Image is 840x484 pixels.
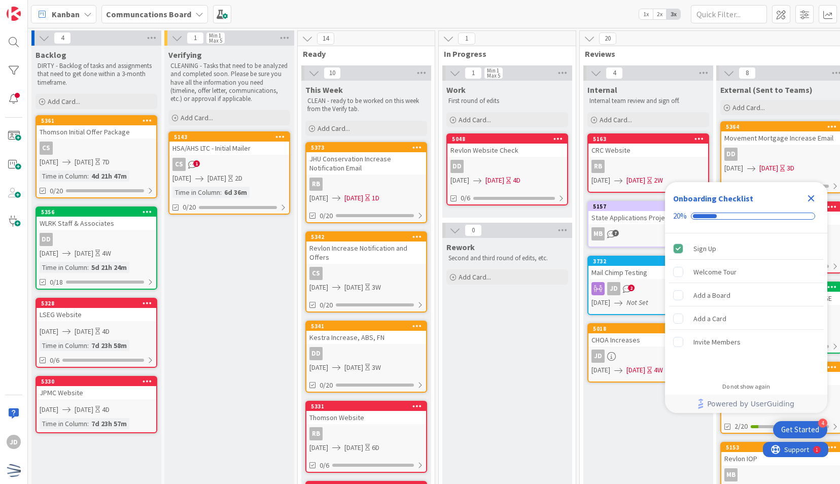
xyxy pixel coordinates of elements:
span: [DATE] [309,282,328,293]
span: 2x [653,9,667,19]
span: Add Card... [732,103,765,112]
div: HSA/AHS LTC - Initial Mailer [169,142,289,155]
div: Welcome Tour [693,266,737,278]
span: 0/20 [320,300,333,310]
span: Powered by UserGuiding [707,398,794,410]
div: 2W [654,175,663,186]
div: 7D [102,157,110,167]
div: 5163 [588,134,708,144]
p: CLEAN - ready to be worked on this week from the Verify tab. [307,97,425,114]
div: CHOA Increases [588,333,708,347]
span: Add Card... [459,272,491,282]
p: DIRTY - Backlog of tasks and assignments that need to get done within a 3-month timeframe. [38,62,155,87]
div: 2D [235,173,242,184]
div: Time in Column [40,340,87,351]
span: [DATE] [591,297,610,308]
div: Add a Card is incomplete. [669,307,823,330]
span: [DATE] [344,193,363,203]
span: [DATE] [626,365,645,375]
p: CLEANING - Tasks that need to be analyzed and completed soon. Please be sure you have all the inf... [170,62,288,103]
span: [DATE] [724,163,743,174]
span: 0/20 [320,211,333,221]
div: Checklist progress: 20% [673,212,819,221]
div: JD [588,282,708,295]
span: Verifying [168,50,202,60]
span: This Week [305,85,343,95]
div: 5157 [588,202,708,211]
span: Backlog [36,50,66,60]
div: Revlon Increase Notification and Offers [306,241,426,264]
div: 3732 [588,257,708,266]
div: Thomson Initial Offer Package [37,125,156,139]
div: 5018CHOA Increases [588,324,708,347]
div: Checklist items [665,233,827,376]
div: 5d 21h 24m [89,262,129,273]
div: 7d 23h 57m [89,418,129,429]
span: [DATE] [485,175,504,186]
div: Kestra Increase, ABS, FN [306,331,426,344]
div: RB [306,178,426,191]
span: [DATE] [75,326,93,337]
div: 5157 [593,203,708,210]
span: 2/20 [734,421,748,432]
div: 3W [372,282,381,293]
span: In Progress [444,49,563,59]
div: Invite Members [693,336,741,348]
span: [DATE] [626,175,645,186]
div: Open Get Started checklist, remaining modules: 4 [773,421,827,438]
div: RB [591,160,605,173]
div: 5328LSEG Website [37,299,156,321]
div: Sign Up is complete. [669,237,823,260]
div: 20% [673,212,687,221]
span: 14 [317,32,334,45]
div: Max 5 [209,38,222,43]
span: 1 [193,160,200,167]
span: 0/6 [50,355,59,366]
div: Get Started [781,425,819,435]
div: JPMC Website [37,386,156,399]
div: 5330 [37,377,156,386]
span: External (Sent to Teams) [720,85,813,95]
span: 10 [324,67,341,79]
span: 0/20 [50,186,63,196]
span: [DATE] [591,175,610,186]
div: JD [607,282,620,295]
span: [DATE] [591,365,610,375]
i: Not Set [626,298,648,307]
div: 4d 21h 47m [89,170,129,182]
span: 1x [639,9,653,19]
div: 3W [372,362,381,373]
div: 5341 [311,323,426,330]
div: 5163CRC Website [588,134,708,157]
span: 2 [628,285,635,291]
span: [DATE] [309,442,328,453]
div: 5356WLRK Staff & Associates [37,208,156,230]
div: Add a Board [693,289,730,301]
div: Invite Members is incomplete. [669,331,823,353]
span: 0/6 [461,193,470,203]
span: Rework [446,242,475,252]
div: DD [450,160,464,173]
div: CS [169,158,289,171]
span: 3x [667,9,680,19]
span: [DATE] [75,157,93,167]
div: Add a Card [693,313,726,325]
div: DD [309,347,323,360]
span: 0/20 [320,380,333,391]
div: Thomson Website [306,411,426,424]
div: JD [588,350,708,363]
a: Powered by UserGuiding [670,395,822,413]
div: 5018 [588,324,708,333]
div: State Applications Project [588,211,708,224]
div: Welcome Tour is incomplete. [669,261,823,283]
div: 5373 [306,143,426,152]
span: Add Card... [48,97,80,106]
span: 7 [612,230,619,236]
span: [DATE] [207,173,226,184]
div: Onboarding Checklist [673,192,753,204]
b: Communcations Board [106,9,191,19]
div: CS [306,267,426,280]
span: Add Card... [459,115,491,124]
div: RB [309,178,323,191]
span: 0/20 [734,181,748,191]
